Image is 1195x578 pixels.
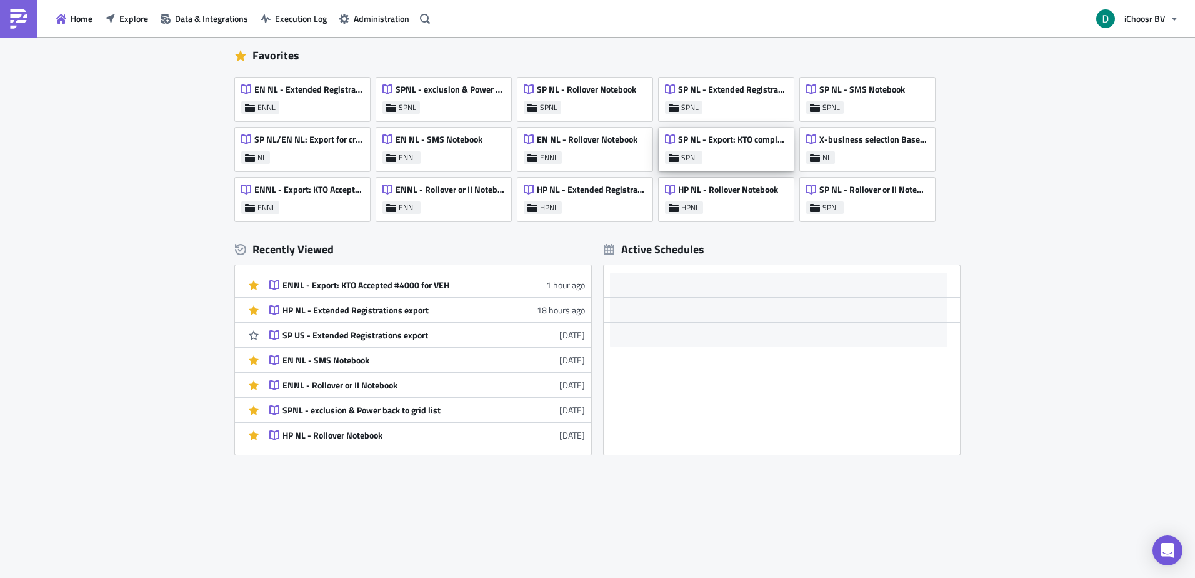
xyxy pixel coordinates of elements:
a: X-business selection Base from ENNLNL [800,121,941,171]
span: ENNL - Export: KTO Accepted #4000 for VEH [254,184,363,195]
a: HP NL - Rollover NotebookHPNL [659,171,800,221]
div: Recently Viewed [235,240,591,259]
time: 2025-08-12T08:24:10Z [559,378,585,392]
button: Data & Integrations [154,9,254,28]
span: HP NL - Extended Registrations export [537,184,646,195]
span: ENNL [257,103,276,113]
span: SP NL - SMS Notebook [819,84,905,95]
time: 2025-08-14T08:06:59Z [546,278,585,292]
div: EN NL - SMS Notebook [282,355,501,366]
div: ENNL - Rollover or II Notebook [282,380,501,391]
div: HP NL - Rollover Notebook [282,430,501,441]
span: EN NL - Rollover Notebook [537,134,637,145]
span: SP NL/EN NL: Export for cross check with CRM VEH [254,134,363,145]
img: Avatar [1095,8,1116,29]
span: Administration [354,12,409,25]
span: SPNL - exclusion & Power back to grid list [396,84,504,95]
a: SP US - Extended Registrations export[DATE] [269,323,585,347]
span: SP NL - Extended Registrations export [678,84,787,95]
button: Explore [99,9,154,28]
time: 2025-08-11T13:38:58Z [559,403,585,417]
a: EN NL - SMS NotebookENNL [376,121,517,171]
span: SP NL - Rollover or II Notebook [819,184,928,195]
span: SP NL - Rollover Notebook [537,84,636,95]
span: ENNL [399,203,417,213]
button: Execution Log [254,9,333,28]
a: ENNL - Export: KTO Accepted #4000 for VEHENNL [235,171,376,221]
div: SPNL - exclusion & Power back to grid list [282,405,501,416]
time: 2025-08-13T15:18:42Z [537,303,585,317]
time: 2025-08-11T12:16:50Z [559,428,585,442]
span: SPNL [822,103,840,113]
a: ENNL - Export: KTO Accepted #4000 for VEH1 hour ago [269,273,585,297]
a: ENNL - Rollover or II Notebook[DATE] [269,373,585,397]
span: EN NL - SMS Notebook [396,134,482,145]
span: Explore [119,12,148,25]
span: HP NL - Rollover Notebook [678,184,778,195]
a: SPNL - exclusion & Power back to grid list[DATE] [269,398,585,422]
span: Data & Integrations [175,12,248,25]
span: SPNL [822,203,840,213]
time: 2025-08-13T08:02:08Z [559,328,585,342]
a: SP NL - Export: KTO completed/declined #4000 for VEHSPNL [659,121,800,171]
span: NL [822,153,831,163]
span: Home [71,12,92,25]
a: EN NL - SMS Notebook[DATE] [269,348,585,372]
span: SPNL [399,103,416,113]
span: SPNL [681,153,699,163]
span: ENNL [257,203,276,213]
span: NL [257,153,266,163]
a: SP NL - Rollover or II NotebookSPNL [800,171,941,221]
button: Home [50,9,99,28]
span: SPNL [540,103,557,113]
div: ENNL - Export: KTO Accepted #4000 for VEH [282,280,501,291]
button: Administration [333,9,416,28]
a: SPNL - exclusion & Power back to grid listSPNL [376,71,517,121]
span: HPNL [540,203,558,213]
span: Execution Log [275,12,327,25]
a: EN NL - Extended Registrations exportENNL [235,71,376,121]
a: SP NL - SMS NotebookSPNL [800,71,941,121]
div: Active Schedules [604,242,704,256]
a: EN NL - Rollover NotebookENNL [517,121,659,171]
span: ENNL [540,153,558,163]
a: HP NL - Rollover Notebook[DATE] [269,423,585,447]
span: ENNL [399,153,417,163]
div: SP US - Extended Registrations export [282,330,501,341]
img: PushMetrics [9,9,29,29]
div: Open Intercom Messenger [1152,535,1182,565]
button: iChoosr BV [1089,5,1186,33]
a: HP NL - Extended Registrations exportHPNL [517,171,659,221]
div: Favorites [235,46,960,65]
span: X-business selection Base from ENNL [819,134,928,145]
a: SP NL - Extended Registrations exportSPNL [659,71,800,121]
a: SP NL/EN NL: Export for cross check with CRM VEHNL [235,121,376,171]
span: SP NL - Export: KTO completed/declined #4000 for VEH [678,134,787,145]
div: HP NL - Extended Registrations export [282,305,501,316]
time: 2025-08-12T10:00:58Z [559,353,585,367]
span: HPNL [681,203,699,213]
span: EN NL - Extended Registrations export [254,84,363,95]
a: HP NL - Extended Registrations export18 hours ago [269,298,585,322]
a: SP NL - Rollover NotebookSPNL [517,71,659,121]
span: iChoosr BV [1124,12,1165,25]
a: ENNL - Rollover or II NotebookENNL [376,171,517,221]
span: SPNL [681,103,699,113]
span: ENNL - Rollover or II Notebook [396,184,504,195]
